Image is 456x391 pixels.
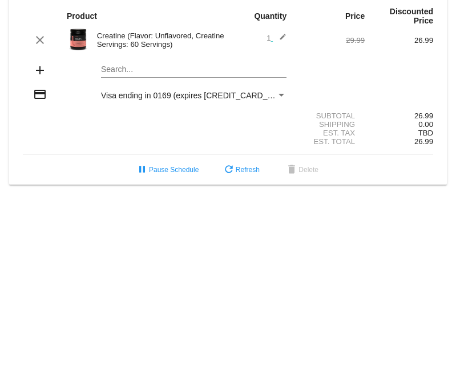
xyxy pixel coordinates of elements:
mat-icon: clear [33,33,47,47]
mat-icon: credit_card [33,87,47,101]
div: Subtotal [296,111,365,120]
mat-icon: add [33,63,47,77]
span: 26.99 [414,137,433,146]
span: Delete [285,166,318,174]
mat-select: Payment Method [101,91,286,100]
div: 26.99 [365,36,433,45]
strong: Price [345,11,365,21]
div: 26.99 [365,111,433,120]
span: 0.00 [418,120,433,129]
img: Image-1-Carousel-Creatine-60S-1000x1000-Transp.png [67,28,90,51]
span: Refresh [222,166,260,174]
mat-icon: refresh [222,163,236,177]
span: Pause Schedule [135,166,199,174]
span: TBD [418,129,433,137]
span: Visa ending in 0169 (expires [CREDIT_CARD_DATA]) [101,91,292,100]
strong: Discounted Price [390,7,433,25]
strong: Product [67,11,97,21]
mat-icon: pause [135,163,149,177]
div: 29.99 [296,36,365,45]
div: Est. Total [296,137,365,146]
strong: Quantity [254,11,286,21]
mat-icon: delete [285,163,298,177]
div: Creatine (Flavor: Unflavored, Creatine Servings: 60 Servings) [91,31,228,49]
input: Search... [101,65,286,74]
div: Shipping [296,120,365,129]
div: Est. Tax [296,129,365,137]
